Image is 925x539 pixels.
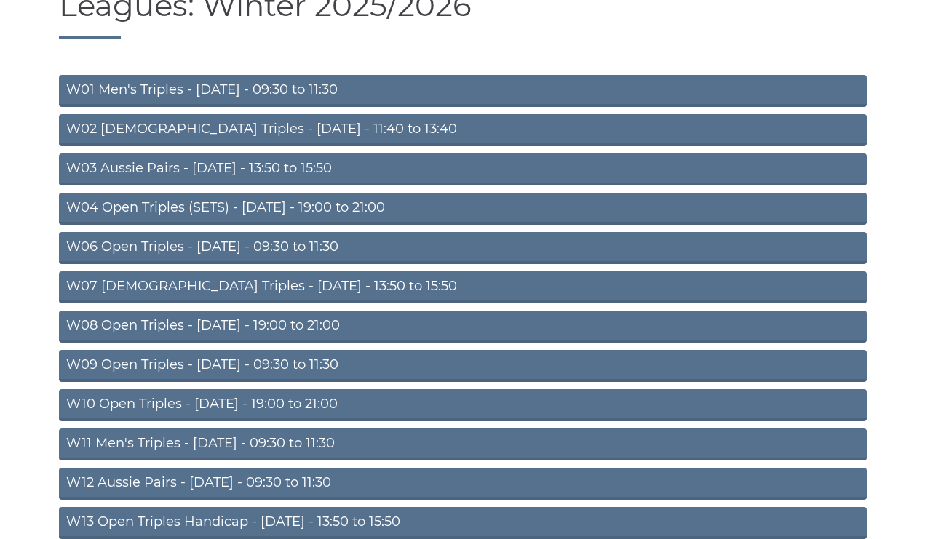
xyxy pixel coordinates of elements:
[59,114,867,146] a: W02 [DEMOGRAPHIC_DATA] Triples - [DATE] - 11:40 to 13:40
[59,428,867,460] a: W11 Men's Triples - [DATE] - 09:30 to 11:30
[59,153,867,185] a: W03 Aussie Pairs - [DATE] - 13:50 to 15:50
[59,389,867,421] a: W10 Open Triples - [DATE] - 19:00 to 21:00
[59,507,867,539] a: W13 Open Triples Handicap - [DATE] - 13:50 to 15:50
[59,271,867,303] a: W07 [DEMOGRAPHIC_DATA] Triples - [DATE] - 13:50 to 15:50
[59,232,867,264] a: W06 Open Triples - [DATE] - 09:30 to 11:30
[59,311,867,343] a: W08 Open Triples - [DATE] - 19:00 to 21:00
[59,468,867,500] a: W12 Aussie Pairs - [DATE] - 09:30 to 11:30
[59,75,867,107] a: W01 Men's Triples - [DATE] - 09:30 to 11:30
[59,193,867,225] a: W04 Open Triples (SETS) - [DATE] - 19:00 to 21:00
[59,350,867,382] a: W09 Open Triples - [DATE] - 09:30 to 11:30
